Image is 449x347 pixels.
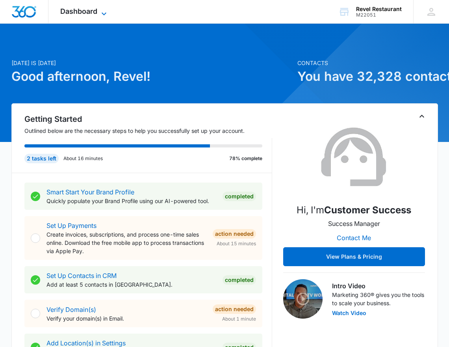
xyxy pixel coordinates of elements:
div: 2 tasks left [24,154,59,163]
button: Toggle Collapse [417,112,427,121]
p: About 16 minutes [63,155,103,162]
button: View Plans & Pricing [283,247,425,266]
h2: Getting Started [24,113,272,125]
span: Dashboard [60,7,97,15]
p: Hi, I'm [297,203,411,217]
p: Quickly populate your Brand Profile using our AI-powered tool. [46,197,216,205]
p: Add at least 5 contacts in [GEOGRAPHIC_DATA]. [46,280,216,289]
button: Watch Video [332,310,366,316]
a: Add Location(s) in Settings [46,339,126,347]
p: Outlined below are the necessary steps to help you successfully set up your account. [24,127,272,135]
div: Action Needed [213,229,256,239]
span: About 1 minute [222,315,256,323]
img: Customer Success [315,118,393,197]
p: Success Manager [328,219,380,228]
a: Smart Start Your Brand Profile [46,188,134,196]
h1: You have 32,328 contacts [297,67,438,86]
h3: Intro Video [332,281,425,291]
div: Completed [223,275,256,285]
a: Set Up Contacts in CRM [46,272,117,280]
strong: Customer Success [324,204,411,216]
h1: Good afternoon, Revel! [11,67,293,86]
button: Contact Me [329,228,379,247]
p: Create invoices, subscriptions, and process one-time sales online. Download the free mobile app t... [46,230,206,255]
p: 78% complete [229,155,262,162]
a: Set Up Payments [46,222,96,229]
p: Contacts [297,59,438,67]
div: account name [356,6,402,12]
div: Action Needed [213,304,256,314]
p: Verify your domain(s) in Email. [46,314,206,323]
p: [DATE] is [DATE] [11,59,293,67]
div: account id [356,12,402,18]
a: Verify Domain(s) [46,306,96,313]
div: Completed [223,192,256,201]
img: Intro Video [283,279,323,319]
p: Marketing 360® gives you the tools to scale your business. [332,291,425,307]
span: About 15 minutes [217,240,256,247]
